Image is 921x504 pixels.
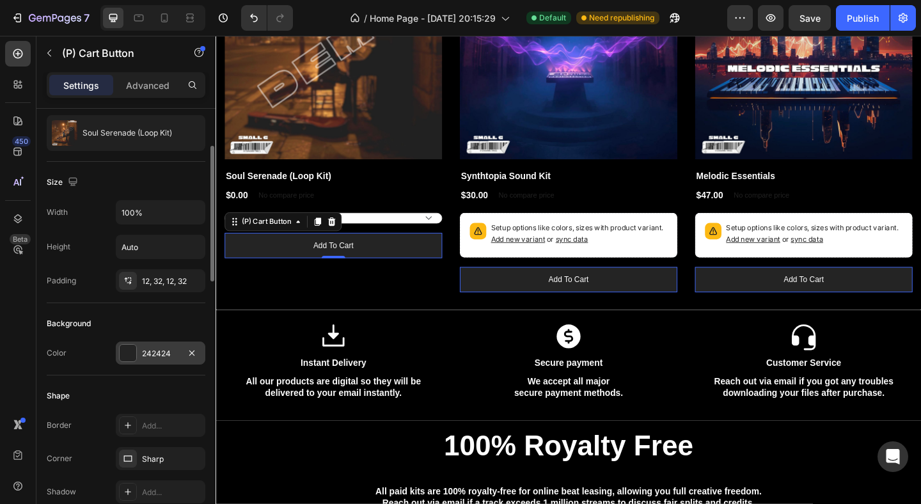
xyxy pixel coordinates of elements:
[47,174,81,191] div: Size
[63,79,99,92] p: Settings
[106,222,150,235] div: Add to cart
[539,12,566,24] span: Default
[26,196,84,208] div: (P) Cart Button
[47,275,76,287] div: Padding
[11,349,245,362] p: Instant Delivery
[5,5,95,31] button: 7
[62,45,171,61] p: (P) Cart Button
[116,235,205,258] input: Auto
[618,259,661,272] div: Add to cart
[370,216,405,226] span: sync data
[142,420,202,432] div: Add...
[555,216,614,226] span: Add new variant
[265,145,502,162] a: Synthtopia Sound Kit
[614,216,661,226] span: or
[142,348,179,359] div: 242424
[10,214,246,242] button: Add to cart
[347,350,421,361] strong: Secure payment
[142,276,202,287] div: 12, 32, 12, 32
[47,453,72,464] div: Corner
[138,425,630,467] h2: 100% Royalty Free
[370,12,496,25] span: Home Page - [DATE] 20:15:29
[84,10,90,26] p: 7
[299,203,491,228] p: Setup options like colors, sizes with product variant.
[308,169,368,177] p: No compare price
[83,129,172,138] p: Soul Serenade (Loop Kit)
[299,216,358,226] span: Add new variant
[10,165,36,182] div: $0.00
[362,259,405,272] div: Add to cart
[139,489,629,502] p: All paid kits are 100% royalty-free for online beat leasing, allowing you full creative freedom.
[47,169,107,177] p: No compare price
[542,370,737,394] strong: Reach out via email if you got any troubles downloading your files after purchase.
[267,382,501,395] p: secure payment methods.
[47,241,70,253] div: Height
[216,36,921,504] iframe: Design area
[364,12,367,25] span: /
[241,5,293,31] div: Undo/Redo
[47,318,91,329] div: Background
[126,79,169,92] p: Advanced
[563,169,624,177] p: No compare price
[836,5,890,31] button: Publish
[10,234,31,244] div: Beta
[12,136,31,146] div: 450
[267,370,501,382] p: We accept all major
[521,165,553,182] div: $47.00
[521,145,758,162] a: Melodic Essentials
[626,216,661,226] span: sync data
[47,207,68,218] div: Width
[589,12,654,24] span: Need republishing
[265,165,297,182] div: $30.00
[10,145,246,162] a: Soul Serenade (Loop Kit)
[789,5,831,31] button: Save
[847,12,879,25] div: Publish
[265,251,502,280] button: Add to cart
[52,120,77,146] img: product feature img
[555,203,747,228] p: Setup options like colors, sizes with product variant.
[11,370,245,395] p: All our products are digital so they will be delivered to your email instantly.
[521,251,758,280] button: Add to cart
[47,390,70,402] div: Shape
[47,420,72,431] div: Border
[142,487,202,498] div: Add...
[799,13,821,24] span: Save
[47,347,67,359] div: Color
[47,486,76,498] div: Shadow
[358,216,405,226] span: or
[142,453,202,465] div: Sharp
[116,201,205,224] input: Auto
[523,349,757,362] p: Customer Service
[878,441,908,472] div: Open Intercom Messenger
